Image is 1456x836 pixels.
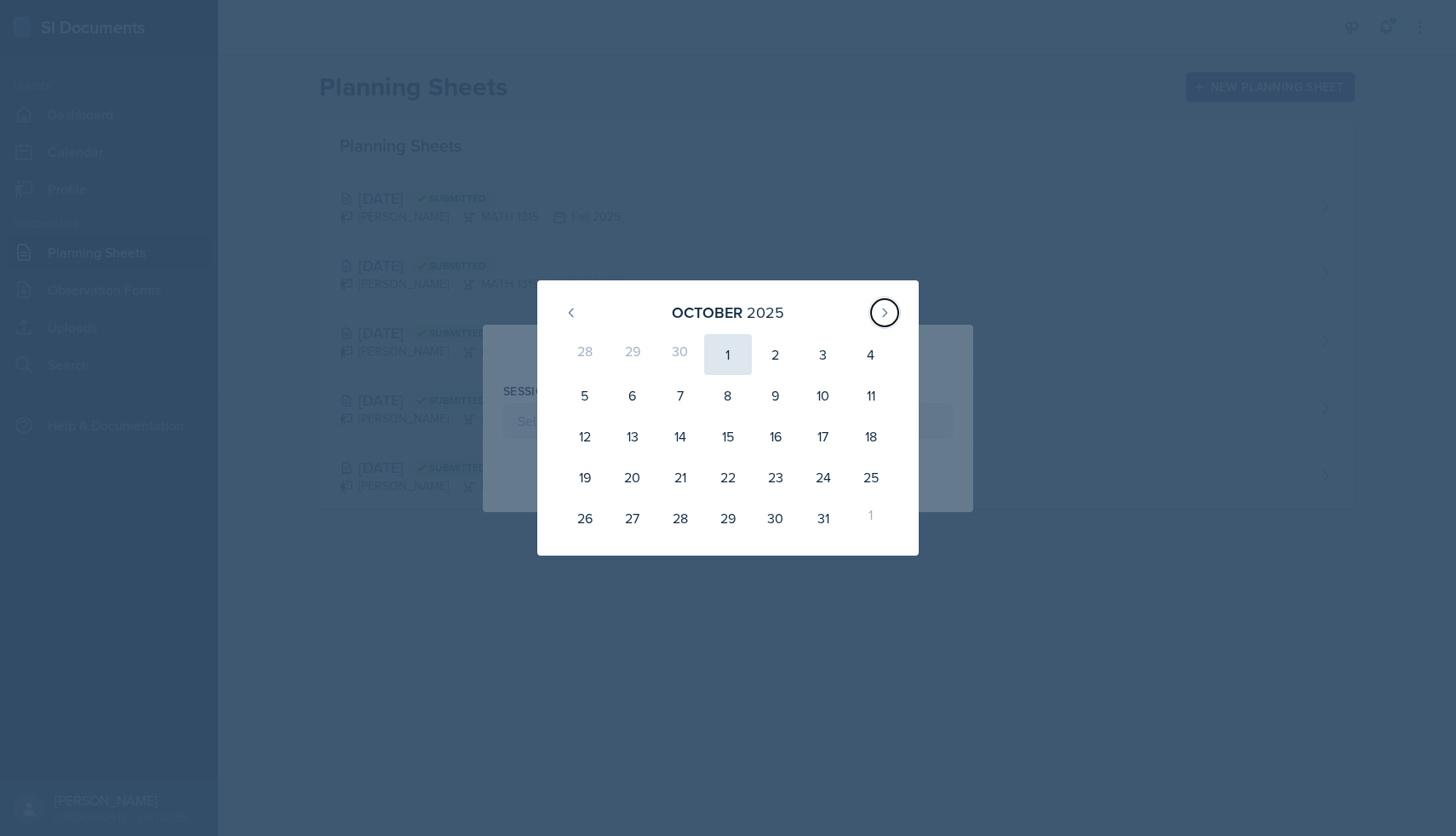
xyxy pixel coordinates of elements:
[847,457,895,498] div: 25
[561,334,609,375] div: 28
[609,498,656,539] div: 27
[656,334,704,375] div: 30
[656,498,704,539] div: 28
[561,498,609,539] div: 26
[561,375,609,416] div: 5
[752,334,800,375] div: 2
[704,498,752,539] div: 29
[800,457,847,498] div: 24
[847,498,895,539] div: 1
[656,457,704,498] div: 21
[800,375,847,416] div: 10
[752,416,800,457] div: 16
[747,301,784,324] div: 2025
[561,457,609,498] div: 19
[800,334,847,375] div: 3
[609,457,656,498] div: 20
[847,375,895,416] div: 11
[847,334,895,375] div: 4
[609,375,656,416] div: 6
[561,416,609,457] div: 12
[752,498,800,539] div: 30
[847,416,895,457] div: 18
[704,457,752,498] div: 22
[800,498,847,539] div: 31
[752,457,800,498] div: 23
[656,375,704,416] div: 7
[704,334,752,375] div: 1
[609,334,656,375] div: 29
[656,416,704,457] div: 14
[800,416,847,457] div: 17
[704,416,752,457] div: 15
[672,301,742,324] div: October
[704,375,752,416] div: 8
[609,416,656,457] div: 13
[752,375,800,416] div: 9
